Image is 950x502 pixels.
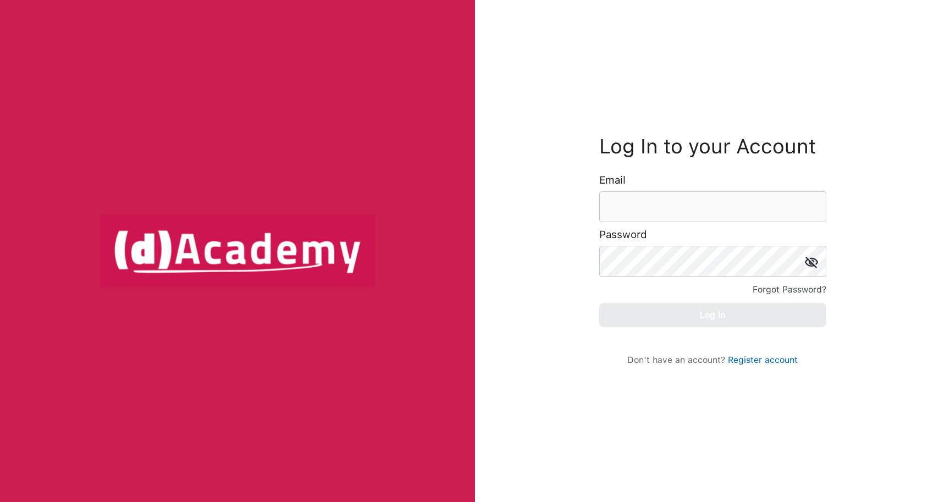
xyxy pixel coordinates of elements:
h3: Log In to your Account [599,137,826,156]
a: Register account [728,355,798,365]
img: icon [805,257,818,268]
div: Forgot Password? [753,282,826,297]
label: Password [599,229,647,240]
label: Email [599,175,626,186]
div: Don't have an account? [610,355,815,365]
button: Log In [599,303,826,327]
img: logo [100,214,375,287]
